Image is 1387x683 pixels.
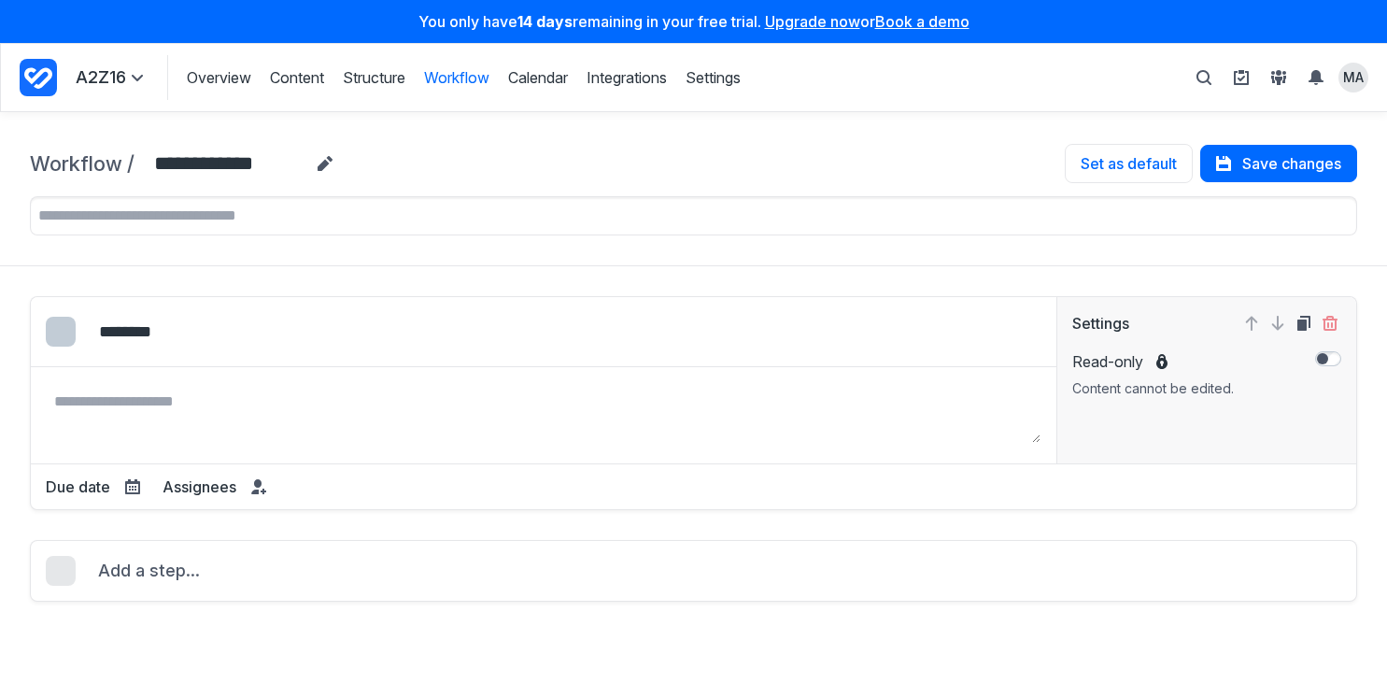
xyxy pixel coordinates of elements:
a: Structure [343,67,405,88]
a: Upgrade now [765,12,860,31]
a: Book a demo [875,12,969,31]
a: Integrations [587,67,667,88]
button: Add a step... [30,540,1357,602]
a: Content [270,67,324,88]
button: Toggle search bar [1189,63,1219,92]
strong: 14 days [517,12,573,31]
h3: Assignees [163,476,236,498]
a: Settings [686,67,741,88]
summary: View profile menu [1338,63,1368,92]
p: You only have remaining in your free trial. or [11,11,1376,32]
button: View set up guide [1226,63,1256,92]
div: Content cannot be edited. [1072,380,1234,397]
label: Read-only [1072,350,1234,373]
a: Workflow [30,151,122,176]
a: Workflow [424,67,489,88]
summary: A2Z16 [76,66,149,90]
button: Set as default [1065,144,1193,183]
h3: Settings [1072,312,1129,335]
button: Duplicate step [1293,312,1315,334]
summary: Edit colour [46,317,76,347]
h3: Due date [46,476,110,498]
span: MA [1343,68,1364,86]
button: Save changes [1200,145,1357,182]
a: Overview [187,67,251,88]
summary: View Notifications [1301,63,1338,92]
span: Add a step... [98,558,200,584]
a: Project Dashboard [20,55,57,100]
div: SettingsMove step upMove step downDuplicate stepDelete stepRead-onlyContent cannot be edited.Due ... [30,296,1357,510]
button: View People & Groups [1264,63,1294,92]
a: Calendar [508,67,568,88]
